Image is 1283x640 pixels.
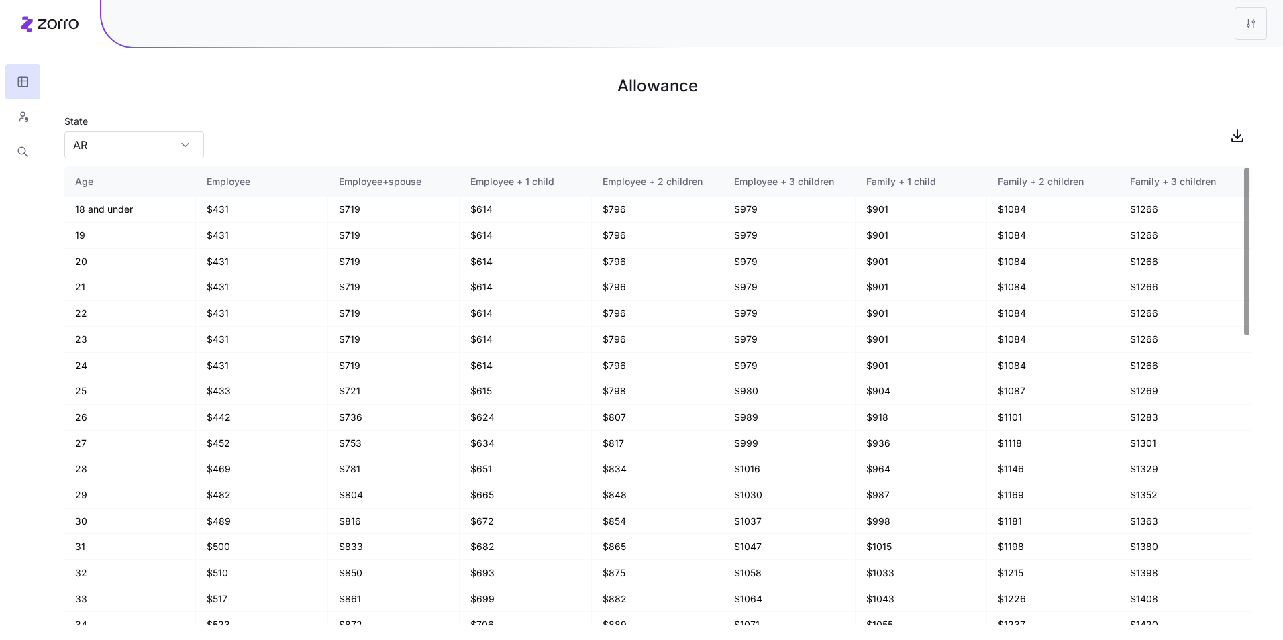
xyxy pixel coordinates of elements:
[592,301,723,327] td: $796
[64,534,196,560] td: 31
[987,223,1119,249] td: $1084
[723,405,855,431] td: $989
[592,223,723,249] td: $796
[64,378,196,405] td: 25
[856,456,987,482] td: $964
[196,378,327,405] td: $433
[328,378,460,405] td: $721
[460,353,591,379] td: $614
[592,249,723,275] td: $796
[592,378,723,405] td: $798
[723,301,855,327] td: $979
[64,114,88,129] label: State
[460,327,591,353] td: $614
[987,431,1119,457] td: $1118
[207,174,316,189] div: Employee
[196,405,327,431] td: $442
[856,353,987,379] td: $901
[196,197,327,223] td: $431
[1119,301,1251,327] td: $1266
[723,274,855,301] td: $979
[196,353,327,379] td: $431
[64,431,196,457] td: 27
[723,456,855,482] td: $1016
[328,327,460,353] td: $719
[196,509,327,535] td: $489
[723,612,855,638] td: $1071
[592,509,723,535] td: $854
[723,586,855,612] td: $1064
[723,197,855,223] td: $979
[460,223,591,249] td: $614
[987,586,1119,612] td: $1226
[987,534,1119,560] td: $1198
[1130,174,1241,189] div: Family + 3 children
[1119,612,1251,638] td: $1420
[196,612,327,638] td: $523
[987,327,1119,353] td: $1084
[856,482,987,509] td: $987
[592,405,723,431] td: $807
[460,378,591,405] td: $615
[1119,456,1251,482] td: $1329
[1119,378,1251,405] td: $1269
[196,586,327,612] td: $517
[64,586,196,612] td: 33
[196,482,327,509] td: $482
[592,456,723,482] td: $834
[856,431,987,457] td: $936
[196,223,327,249] td: $431
[987,405,1119,431] td: $1101
[460,249,591,275] td: $614
[592,586,723,612] td: $882
[592,560,723,586] td: $875
[592,327,723,353] td: $796
[856,249,987,275] td: $901
[603,174,712,189] div: Employee + 2 children
[1119,405,1251,431] td: $1283
[723,353,855,379] td: $979
[64,353,196,379] td: 24
[64,560,196,586] td: 32
[723,482,855,509] td: $1030
[64,249,196,275] td: 20
[460,197,591,223] td: $614
[592,353,723,379] td: $796
[460,509,591,535] td: $672
[856,612,987,638] td: $1055
[64,197,196,223] td: 18 and under
[64,509,196,535] td: 30
[328,223,460,249] td: $719
[328,431,460,457] td: $753
[196,431,327,457] td: $452
[64,405,196,431] td: 26
[470,174,580,189] div: Employee + 1 child
[64,456,196,482] td: 28
[64,274,196,301] td: 21
[987,353,1119,379] td: $1084
[987,249,1119,275] td: $1084
[856,405,987,431] td: $918
[856,534,987,560] td: $1015
[998,174,1107,189] div: Family + 2 children
[723,534,855,560] td: $1047
[196,301,327,327] td: $431
[1119,353,1251,379] td: $1266
[328,482,460,509] td: $804
[460,612,591,638] td: $706
[460,431,591,457] td: $634
[328,456,460,482] td: $781
[196,327,327,353] td: $431
[856,274,987,301] td: $901
[987,456,1119,482] td: $1146
[328,353,460,379] td: $719
[328,197,460,223] td: $719
[1119,482,1251,509] td: $1352
[723,431,855,457] td: $999
[460,534,591,560] td: $682
[856,560,987,586] td: $1033
[75,174,185,189] div: Age
[987,274,1119,301] td: $1084
[328,509,460,535] td: $816
[1119,223,1251,249] td: $1266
